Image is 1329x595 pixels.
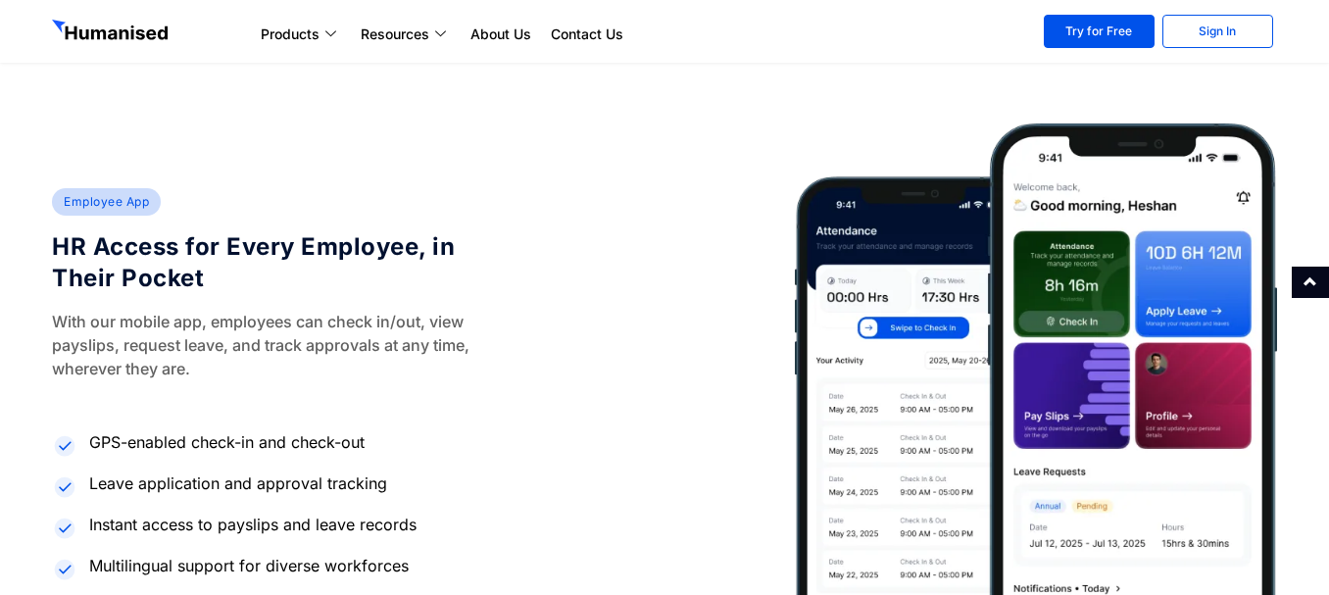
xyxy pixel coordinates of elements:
span: Instant access to payslips and leave records [84,513,417,536]
span: Leave application and approval tracking [84,471,387,495]
span: GPS-enabled check-in and check-out [84,430,365,454]
a: Contact Us [541,23,633,46]
a: Resources [351,23,461,46]
a: Sign In [1162,15,1273,48]
h4: HR Access for Every Employee, in Their Pocket [52,231,459,294]
span: Employee App [64,194,149,209]
span: Multilingual support for diverse workforces [84,554,409,577]
a: Try for Free [1044,15,1155,48]
a: About Us [461,23,541,46]
p: With our mobile app, employees can check in/out, view payslips, request leave, and track approval... [52,310,529,380]
a: Products [251,23,351,46]
img: GetHumanised Logo [52,20,172,45]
